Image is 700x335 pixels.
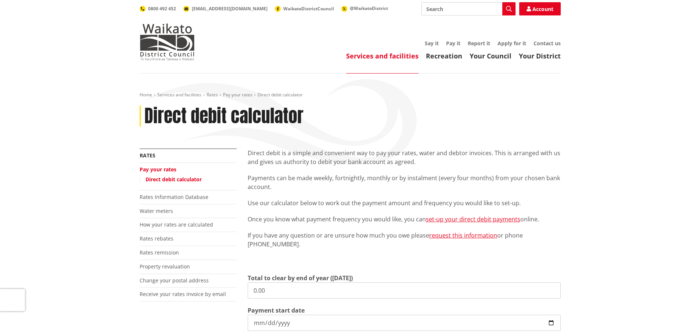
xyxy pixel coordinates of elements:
[426,215,520,223] a: set-up your direct debit payments
[341,5,388,11] a: @WaikatoDistrict
[248,174,561,191] p: Payments can be made weekly, fortnightly, monthly or by instalment (every four months) from your ...
[140,221,213,228] a: How your rates are calculated
[140,207,173,214] a: Water meters
[140,193,208,200] a: Rates Information Database
[534,40,561,47] a: Contact us
[248,149,561,166] p: Direct debit is a simple and convenient way to pay your rates, water and debtor invoices. This is...
[468,40,490,47] a: Report it
[140,6,176,12] a: 0800 492 452
[258,92,303,98] span: Direct debit calculator
[223,92,252,98] a: Pay your rates
[140,249,179,256] a: Rates remission
[346,51,419,60] a: Services and facilities
[140,24,195,60] img: Waikato District Council - Te Kaunihera aa Takiwaa o Waikato
[148,6,176,12] span: 0800 492 452
[446,40,460,47] a: Pay it
[207,92,218,98] a: Rates
[350,5,388,11] span: @WaikatoDistrict
[283,6,334,12] span: WaikatoDistrictCouncil
[140,152,155,159] a: Rates
[140,166,176,173] a: Pay your rates
[146,176,202,183] a: Direct debit calculator
[248,215,561,224] p: Once you know what payment frequency you would like, you can online.
[421,2,516,15] input: Search input
[192,6,268,12] span: [EMAIL_ADDRESS][DOMAIN_NAME]
[519,51,561,60] a: Your District
[248,231,561,249] p: If you have any question or are unsure how much you owe please or phone [PHONE_NUMBER].
[498,40,526,47] a: Apply for it
[140,277,209,284] a: Change your postal address
[275,6,334,12] a: WaikatoDistrictCouncil
[140,263,190,270] a: Property revaluation
[140,92,561,98] nav: breadcrumb
[248,274,353,282] label: Total to clear by end of year ([DATE])
[157,92,201,98] a: Services and facilities
[144,106,304,127] h1: Direct debit calculator
[140,92,152,98] a: Home
[470,51,511,60] a: Your Council
[429,231,497,239] a: request this information
[183,6,268,12] a: [EMAIL_ADDRESS][DOMAIN_NAME]
[248,306,305,315] label: Payment start date
[426,51,462,60] a: Recreation
[140,291,226,297] a: Receive your rates invoice by email
[140,235,173,242] a: Rates rebates
[248,199,561,207] p: Use our calculator below to work out the payment amount and frequency you would like to set-up.
[519,2,561,15] a: Account
[425,40,439,47] a: Say it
